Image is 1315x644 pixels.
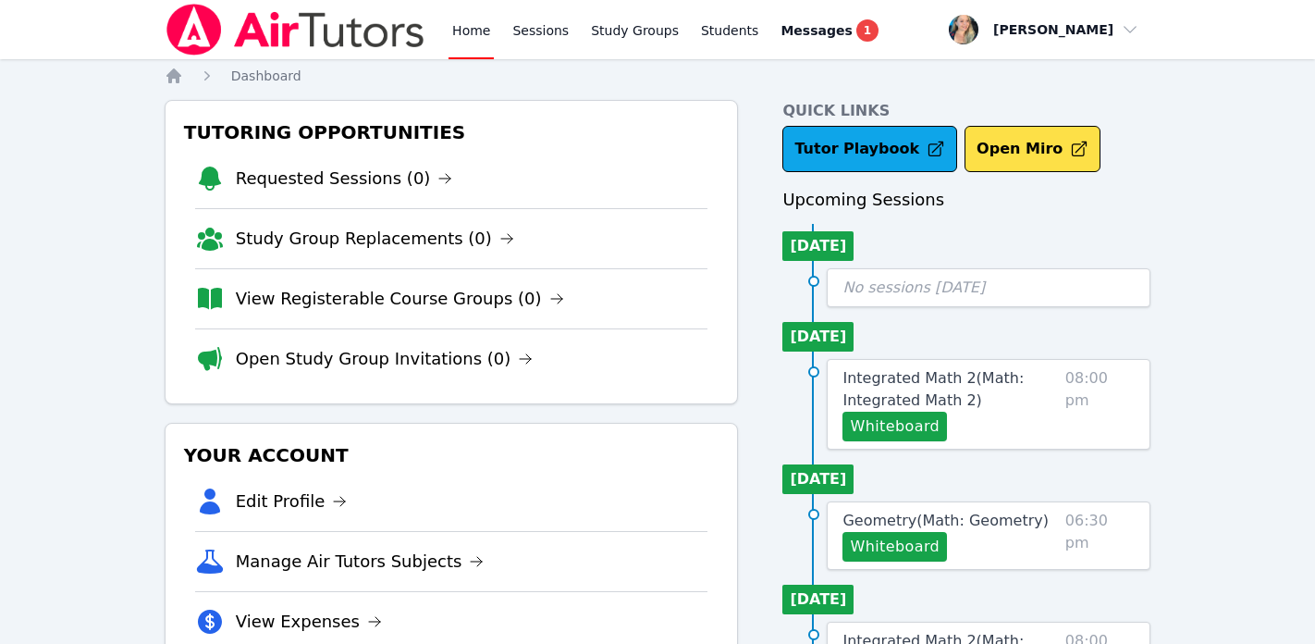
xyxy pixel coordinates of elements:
[842,369,1024,409] span: Integrated Math 2 ( Math: Integrated Math 2 )
[782,464,854,494] li: [DATE]
[965,126,1100,172] button: Open Miro
[180,439,723,472] h3: Your Account
[231,68,301,83] span: Dashboard
[842,510,1049,532] a: Geometry(Math: Geometry)
[782,322,854,352] li: [DATE]
[236,489,348,514] a: Edit Profile
[165,4,426,56] img: Air Tutors
[782,585,854,614] li: [DATE]
[842,279,985,296] span: No sessions [DATE]
[780,21,852,40] span: Messages
[165,67,1151,85] nav: Breadcrumb
[782,100,1150,122] h4: Quick Links
[782,187,1150,213] h3: Upcoming Sessions
[782,231,854,261] li: [DATE]
[236,226,514,252] a: Study Group Replacements (0)
[842,412,947,441] button: Whiteboard
[842,512,1049,529] span: Geometry ( Math: Geometry )
[236,609,382,635] a: View Expenses
[236,286,564,312] a: View Registerable Course Groups (0)
[1065,367,1135,441] span: 08:00 pm
[842,532,947,562] button: Whiteboard
[231,67,301,85] a: Dashboard
[856,19,879,42] span: 1
[782,126,957,172] a: Tutor Playbook
[1065,510,1135,562] span: 06:30 pm
[236,549,485,575] a: Manage Air Tutors Subjects
[236,346,534,372] a: Open Study Group Invitations (0)
[180,116,723,149] h3: Tutoring Opportunities
[842,367,1057,412] a: Integrated Math 2(Math: Integrated Math 2)
[236,166,453,192] a: Requested Sessions (0)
